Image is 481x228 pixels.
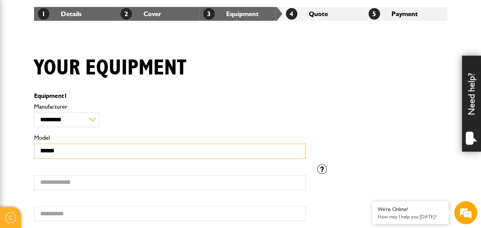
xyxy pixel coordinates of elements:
[378,214,443,220] p: How may I help you today?
[365,7,447,21] li: Payment
[368,8,380,20] span: 5
[10,94,140,111] input: Enter your email address
[13,43,32,53] img: d_20077148190_company_1631870298795_20077148190
[10,139,140,166] textarea: Type your message and hit 'Enter'
[64,92,67,99] span: 1
[38,10,82,18] a: 1Details
[462,56,481,152] div: Need help?
[34,135,306,141] label: Model
[121,8,132,20] span: 2
[203,8,215,20] span: 3
[126,4,144,22] div: Minimize live chat window
[104,176,139,186] em: Start Chat
[199,7,282,21] li: Equipment
[10,116,140,133] input: Enter your phone number
[40,43,129,53] div: Chat with us now
[34,55,186,81] h1: Your equipment
[121,10,161,18] a: 2Cover
[286,8,297,20] span: 4
[282,7,365,21] li: Quote
[38,8,49,20] span: 1
[378,206,443,213] div: We're Online!
[10,71,140,88] input: Enter your last name
[34,104,306,110] label: Manufacturer
[34,93,306,99] p: Equipment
